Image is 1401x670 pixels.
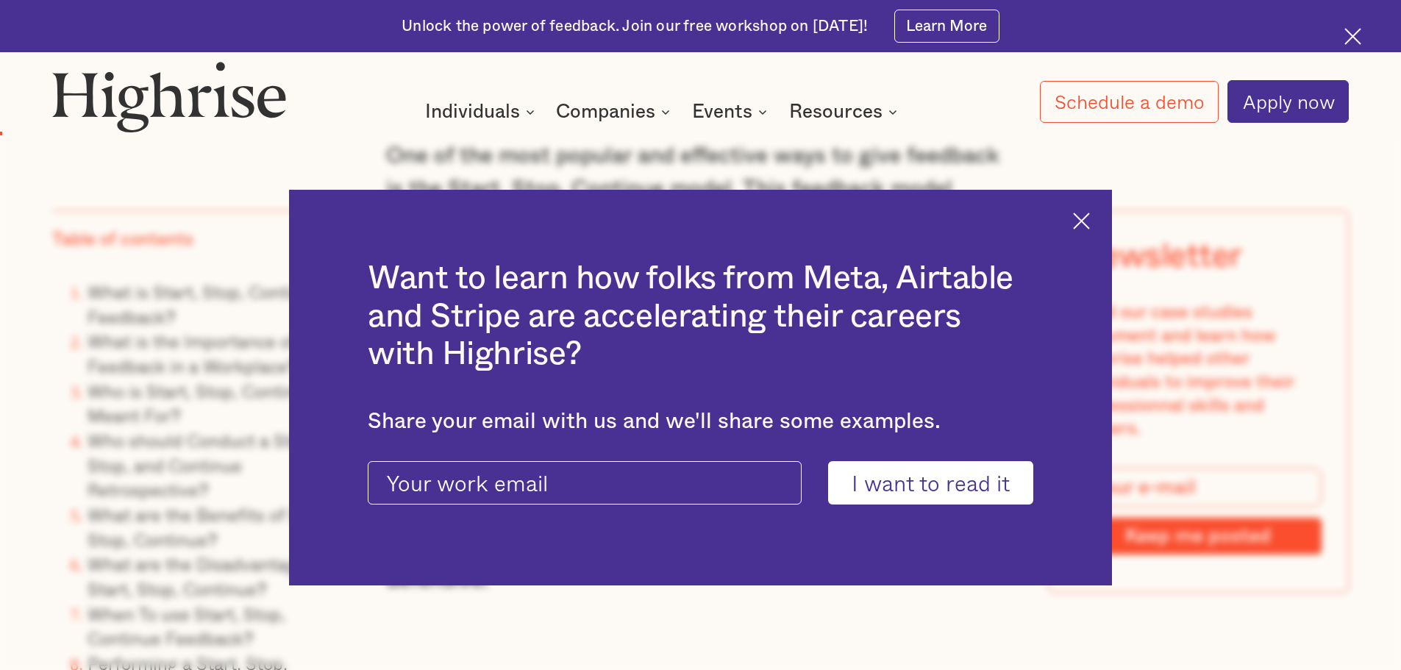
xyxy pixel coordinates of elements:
form: current-ascender-blog-article-modal-form [368,461,1033,505]
div: Share your email with us and we'll share some examples. [368,409,1033,435]
a: Learn More [894,10,999,43]
img: Cross icon [1344,28,1361,45]
div: Unlock the power of feedback. Join our free workshop on [DATE]! [402,16,868,37]
div: Individuals [425,103,539,121]
img: Cross icon [1073,213,1090,229]
div: Events [692,103,771,121]
input: I want to read it [828,461,1033,505]
div: Resources [789,103,883,121]
img: Highrise logo [52,61,286,132]
a: Apply now [1227,80,1349,123]
div: Events [692,103,752,121]
a: Schedule a demo [1040,81,1219,123]
div: Individuals [425,103,520,121]
h2: Want to learn how folks from Meta, Airtable and Stripe are accelerating their careers with Highrise? [368,260,1033,374]
div: Companies [556,103,655,121]
div: Resources [789,103,902,121]
input: Your work email [368,461,802,505]
div: Companies [556,103,674,121]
